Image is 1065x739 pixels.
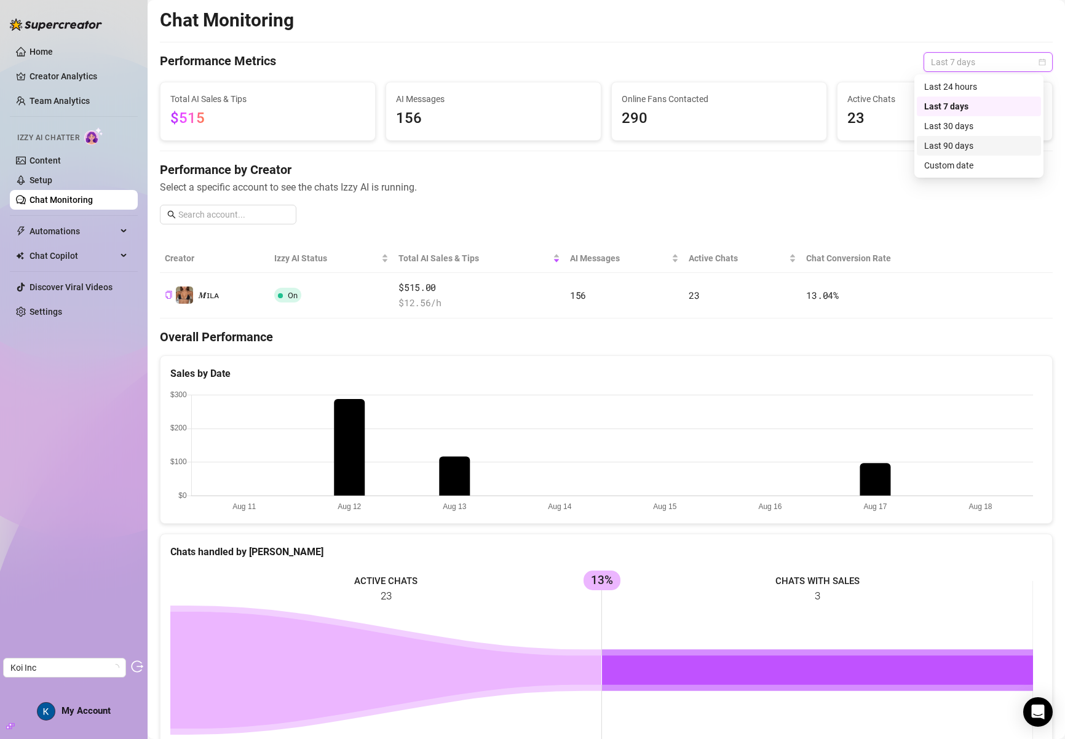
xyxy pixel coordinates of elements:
[398,280,560,295] span: $515.00
[30,195,93,205] a: Chat Monitoring
[160,9,294,32] h2: Chat Monitoring
[112,664,119,671] span: loading
[274,251,379,265] span: Izzy AI Status
[84,127,103,145] img: AI Chatter
[924,100,1034,113] div: Last 7 days
[847,92,1042,106] span: Active Chats
[160,52,276,72] h4: Performance Metrics
[38,703,55,720] img: ACg8ocKtNY22O1USy5w3J-U_qkGrwgtgyagr4bEe5czvyXv7RDeI6w=s96-c
[924,139,1034,152] div: Last 90 days
[30,47,53,57] a: Home
[10,18,102,31] img: logo-BBDzfeDw.svg
[847,107,1042,130] span: 23
[396,107,591,130] span: 156
[565,244,684,273] th: AI Messages
[924,159,1034,172] div: Custom date
[167,210,176,219] span: search
[30,307,62,317] a: Settings
[16,251,24,260] img: Chat Copilot
[398,251,550,265] span: Total AI Sales & Tips
[801,244,963,273] th: Chat Conversion Rate
[924,80,1034,93] div: Last 24 hours
[30,66,128,86] a: Creator Analytics
[170,544,1042,559] div: Chats handled by [PERSON_NAME]
[684,244,801,273] th: Active Chats
[165,291,173,299] span: copy
[30,221,117,241] span: Automations
[30,282,113,292] a: Discover Viral Videos
[178,208,289,221] input: Search account...
[917,156,1041,175] div: Custom date
[689,289,699,301] span: 23
[622,107,817,130] span: 290
[917,136,1041,156] div: Last 90 days
[30,175,52,185] a: Setup
[689,251,786,265] span: Active Chats
[917,97,1041,116] div: Last 7 days
[288,291,298,300] span: On
[622,92,817,106] span: Online Fans Contacted
[160,244,269,273] th: Creator
[570,251,669,265] span: AI Messages
[160,161,1053,178] h4: Performance by Creator
[269,244,394,273] th: Izzy AI Status
[917,116,1041,136] div: Last 30 days
[6,722,15,730] span: build
[131,660,143,673] span: logout
[199,290,219,300] span: 𝑴ɪʟᴀ
[1023,697,1053,727] div: Open Intercom Messenger
[924,119,1034,133] div: Last 30 days
[170,92,365,106] span: Total AI Sales & Tips
[165,291,173,300] button: Copy Creator ID
[396,92,591,106] span: AI Messages
[570,289,586,301] span: 156
[16,226,26,236] span: thunderbolt
[1039,58,1046,66] span: calendar
[806,289,838,301] span: 13.04 %
[170,109,205,127] span: $515
[917,77,1041,97] div: Last 24 hours
[10,658,119,677] span: Koi Inc
[61,705,111,716] span: My Account
[170,366,1042,381] div: Sales by Date
[30,156,61,165] a: Content
[30,96,90,106] a: Team Analytics
[398,296,560,310] span: $ 12.56 /h
[17,132,79,144] span: Izzy AI Chatter
[394,244,565,273] th: Total AI Sales & Tips
[931,53,1045,71] span: Last 7 days
[176,287,193,304] img: 𝑴ɪʟᴀ
[30,246,117,266] span: Chat Copilot
[160,180,1053,195] span: Select a specific account to see the chats Izzy AI is running.
[160,328,1053,346] h4: Overall Performance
